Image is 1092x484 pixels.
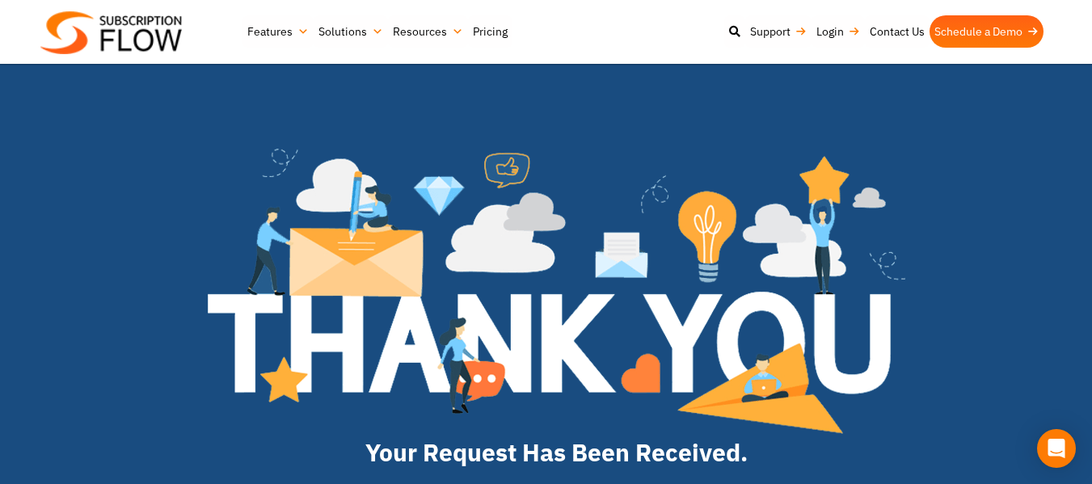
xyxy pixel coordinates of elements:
a: Schedule a Demo [930,15,1044,48]
img: implementation4 [208,149,905,434]
a: Login [812,15,865,48]
a: Solutions [314,15,388,48]
a: Resources [388,15,468,48]
a: Support [745,15,812,48]
strong: Your Request Has Been Received. [365,436,748,468]
img: Subscriptionflow [40,11,182,54]
a: Features [242,15,314,48]
a: Pricing [468,15,512,48]
div: Open Intercom Messenger [1037,429,1076,468]
a: Contact Us [865,15,930,48]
